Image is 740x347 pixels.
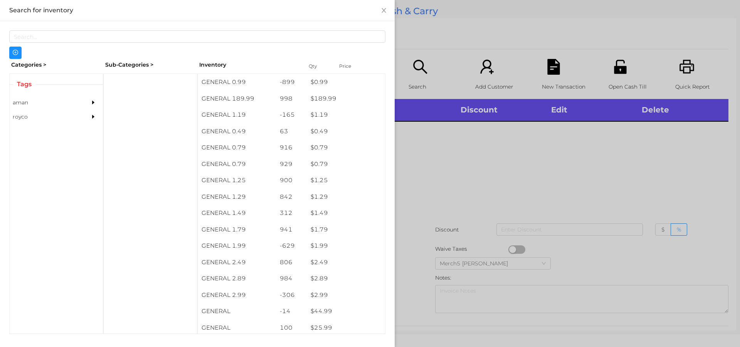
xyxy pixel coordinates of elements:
div: GENERAL 0.79 [198,139,276,156]
div: GENERAL 2.99 [198,287,276,303]
div: $ 1.29 [307,189,385,205]
div: $ 1.79 [307,221,385,238]
div: GENERAL 0.99 [198,74,276,91]
div: 984 [276,270,307,287]
div: Search for inventory [9,6,385,15]
div: -629 [276,238,307,254]
div: 842 [276,189,307,205]
div: $ 0.79 [307,139,385,156]
div: 998 [276,91,307,107]
div: $ 0.49 [307,123,385,140]
div: -165 [276,107,307,123]
div: 806 [276,254,307,271]
div: $ 25.99 [307,320,385,336]
div: $ 0.99 [307,74,385,91]
div: $ 189.99 [307,91,385,107]
div: $ 2.49 [307,254,385,271]
div: GENERAL 1.79 [198,221,276,238]
div: royco [10,110,80,124]
div: GENERAL [198,303,276,320]
div: $ 0.79 [307,156,385,173]
span: Tags [13,80,35,89]
div: -306 [276,287,307,303]
div: $ 1.99 [307,238,385,254]
div: GENERAL 2.49 [198,254,276,271]
div: 100 [276,320,307,336]
div: $ 1.19 [307,107,385,123]
div: 916 [276,139,307,156]
div: Categories > [9,59,103,71]
div: $ 44.99 [307,303,385,320]
div: GENERAL 1.49 [198,205,276,221]
input: Search... [9,30,385,43]
i: icon: caret-right [91,114,96,119]
div: Price [337,61,368,72]
div: 63 [276,123,307,140]
div: -14 [276,303,307,320]
div: $ 2.89 [307,270,385,287]
div: Qty [307,61,330,72]
button: icon: plus-circle [9,47,22,59]
div: Sub-Categories > [103,59,197,71]
div: GENERAL 189.99 [198,91,276,107]
div: -899 [276,74,307,91]
div: $ 1.49 [307,205,385,221]
div: 929 [276,156,307,173]
i: icon: caret-right [91,100,96,105]
div: aman [10,96,80,110]
div: $ 2.99 [307,287,385,303]
div: GENERAL 0.49 [198,123,276,140]
div: $ 1.25 [307,172,385,189]
div: 312 [276,205,307,221]
div: 900 [276,172,307,189]
div: GENERAL 1.25 [198,172,276,189]
i: icon: close [381,7,387,13]
div: 941 [276,221,307,238]
div: GENERAL [198,320,276,336]
div: GENERAL 2.89 [198,270,276,287]
div: Inventory [199,61,299,69]
div: GENERAL 0.79 [198,156,276,173]
div: GENERAL 1.29 [198,189,276,205]
div: GENERAL 1.19 [198,107,276,123]
div: GENERAL 1.99 [198,238,276,254]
